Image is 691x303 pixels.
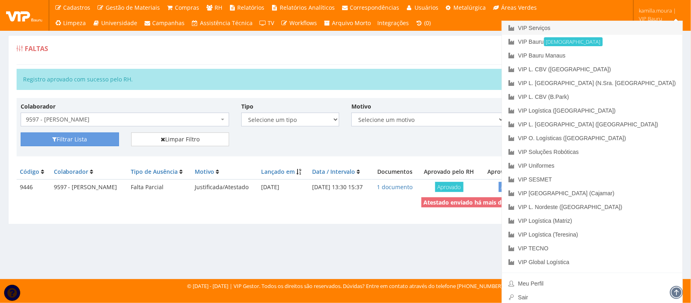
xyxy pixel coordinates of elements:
th: Aprovado pelo RH [418,164,481,179]
a: (0) [412,15,434,31]
a: TV [256,15,278,31]
span: Assistência Técnica [200,19,253,27]
a: VIP Soluções Robóticas [502,145,682,159]
a: VIP L. [GEOGRAPHIC_DATA] (N.Sra. [GEOGRAPHIC_DATA]) [502,76,682,90]
a: Universidade [89,15,141,31]
a: Colaborador [54,168,89,175]
span: Universidade [101,19,137,27]
th: Documentos [372,164,418,179]
span: Aguardando [499,182,534,192]
a: Assistência Técnica [188,15,256,31]
a: Campanhas [140,15,188,31]
span: Compras [175,4,200,11]
a: Arquivo Morto [320,15,374,31]
a: VIP Global Logística [502,255,682,269]
a: VIP L. [GEOGRAPHIC_DATA] ([GEOGRAPHIC_DATA]) [502,117,682,131]
img: logo [6,9,43,21]
a: VIP Logística (Matriz) [502,214,682,228]
td: [DATE] 13:30 15:37 [309,179,372,195]
a: VIP O. Logísticas ([GEOGRAPHIC_DATA]) [502,131,682,145]
a: Integrações [374,15,412,31]
a: Código [20,168,39,175]
span: Cadastros [64,4,91,11]
span: Relatórios Analíticos [280,4,335,11]
span: Gestão de Materiais [106,4,160,11]
span: Arquivo Morto [332,19,371,27]
td: [DATE] [258,179,309,195]
button: Filtrar Lista [21,132,119,146]
a: Data / Intervalo [312,168,355,175]
span: kamilla.moura | VIP Bauru [639,6,680,23]
a: Limpar Filtro [131,132,230,146]
a: VIP Logística ([GEOGRAPHIC_DATA]) [502,104,682,117]
a: Lançado em [261,168,295,175]
a: VIP SESMET [502,173,682,186]
span: 9597 - KAMILLA YORRANA DA SILVA MOURA [26,115,219,124]
a: VIP Uniformes [502,159,682,173]
span: RH [215,4,222,11]
span: Campanhas [153,19,185,27]
a: VIP L. CBV ([GEOGRAPHIC_DATA]) [502,62,682,76]
div: Registro aprovado com sucesso pelo RH. [17,69,674,90]
a: 1 documento [377,183,412,191]
a: VIP L. CBV (B.Park) [502,90,682,104]
strong: Atestado enviado há mais de 48h [424,198,517,206]
a: Motivo [195,168,214,175]
small: [DEMOGRAPHIC_DATA] [544,37,603,46]
span: Áreas Verdes [501,4,537,11]
a: VIP Bauru[DEMOGRAPHIC_DATA] [502,35,682,49]
span: Usuários [415,4,438,11]
td: 9597 - [PERSON_NAME] [51,179,128,195]
span: Faltas [25,44,48,53]
a: Workflows [278,15,321,31]
td: Justificada/Atestado [191,179,258,195]
span: Workflows [289,19,317,27]
a: Limpeza [51,15,89,31]
span: TV [268,19,274,27]
label: Tipo [241,102,253,111]
a: Meu Perfil [502,277,682,290]
a: VIP L. Nordeste ([GEOGRAPHIC_DATA]) [502,200,682,214]
td: 9446 [17,179,51,195]
label: Motivo [351,102,371,111]
label: Colaborador [21,102,55,111]
span: Aprovado [435,182,464,192]
span: Integrações [378,19,409,27]
a: VIP Logística (Teresina) [502,228,682,241]
span: Limpeza [64,19,86,27]
a: VIP [GEOGRAPHIC_DATA] (Cajamar) [502,186,682,200]
td: Falta Parcial [128,179,191,195]
span: (0) [424,19,431,27]
a: VIP Serviços [502,21,682,35]
a: VIP TECNO [502,241,682,255]
a: VIP Bauru Manaus [502,49,682,62]
span: 9597 - KAMILLA YORRANA DA SILVA MOURA [21,113,229,126]
span: Metalúrgica [454,4,486,11]
a: Tipo de Ausência [131,168,178,175]
span: Correspondências [350,4,400,11]
div: © [DATE] - [DATE] | VIP Gestor. Todos os direitos são reservados. Dúvidas? Entre em contato atrav... [187,282,504,290]
span: Relatórios [238,4,265,11]
th: Aprovado pela Diretoria RH [481,164,571,179]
